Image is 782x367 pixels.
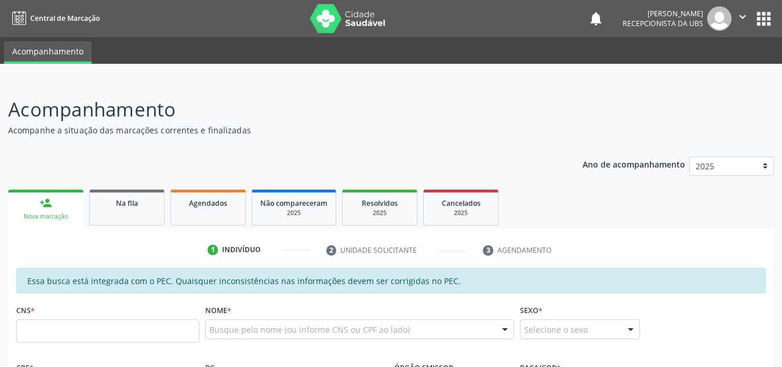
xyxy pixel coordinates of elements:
button: notifications [588,10,604,27]
label: Sexo [520,301,543,319]
span: Central de Marcação [30,13,100,23]
button:  [732,6,754,31]
div: 2025 [260,209,328,217]
span: Busque pelo nome (ou informe CNS ou CPF ao lado) [209,324,410,336]
span: Agendados [189,198,227,208]
div: Essa busca está integrada com o PEC. Quaisquer inconsistências nas informações devem ser corrigid... [16,268,766,293]
a: Acompanhamento [4,41,92,64]
span: Não compareceram [260,198,328,208]
p: Ano de acompanhamento [583,157,685,171]
div: 2025 [351,209,409,217]
span: Recepcionista da UBS [623,19,703,28]
span: Resolvidos [362,198,398,208]
div: [PERSON_NAME] [623,9,703,19]
p: Acompanhamento [8,95,544,124]
label: Nome [205,301,231,319]
label: CNS [16,301,35,319]
span: Cancelados [442,198,481,208]
div: person_add [39,197,52,209]
img: img [707,6,732,31]
div: Nova marcação [16,212,75,221]
div: 1 [208,245,218,255]
i:  [736,10,749,23]
div: Indivíduo [222,245,261,255]
span: Na fila [116,198,138,208]
a: Central de Marcação [8,9,100,28]
span: Selecione o sexo [524,324,588,336]
div: 2025 [432,209,490,217]
button: apps [754,9,774,29]
p: Acompanhe a situação das marcações correntes e finalizadas [8,124,544,136]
